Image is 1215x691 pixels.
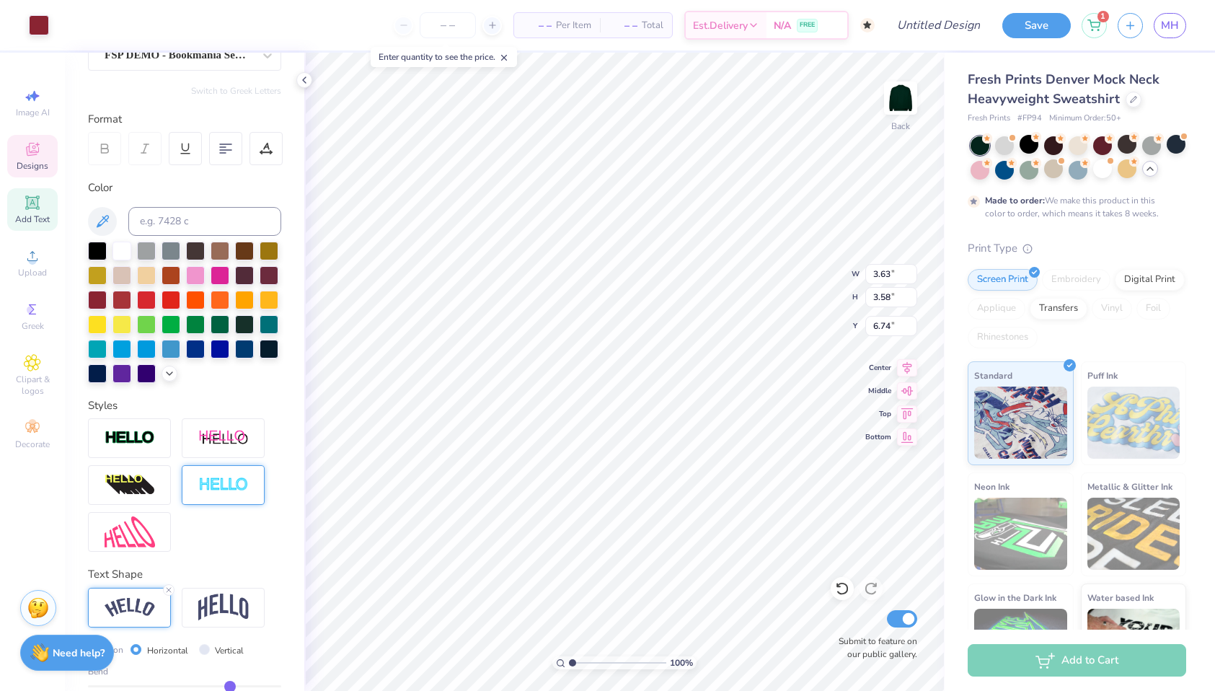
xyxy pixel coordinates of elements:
div: Print Type [968,240,1186,257]
span: Clipart & logos [7,374,58,397]
span: FREE [800,20,815,30]
img: Metallic & Glitter Ink [1087,498,1180,570]
span: Neon Ink [974,479,1009,494]
div: Embroidery [1042,269,1110,291]
input: e.g. 7428 c [128,207,281,236]
div: Color [88,180,281,196]
span: Decorate [15,439,50,450]
div: We make this product in this color to order, which means it takes 8 weeks. [985,194,1162,220]
img: Water based Ink [1087,609,1180,681]
span: Fresh Prints Denver Mock Neck Heavyweight Sweatshirt [968,71,1159,107]
span: # FP94 [1017,113,1042,125]
span: Metallic & Glitter Ink [1087,479,1172,494]
img: Back [886,84,915,113]
span: MH [1161,17,1179,34]
div: Back [891,120,910,133]
span: – – [609,18,637,33]
span: Est. Delivery [693,18,748,33]
strong: Made to order: [985,195,1045,206]
div: Text Shape [88,566,281,583]
div: Screen Print [968,269,1038,291]
span: N/A [774,18,791,33]
span: Fresh Prints [968,113,1010,125]
button: Save [1002,13,1071,38]
div: Rhinestones [968,327,1038,348]
label: Submit to feature on our public gallery. [831,635,917,661]
span: Add Text [15,214,50,225]
span: 1 [1097,11,1109,22]
label: Horizontal [147,644,188,657]
span: Bottom [865,432,891,442]
span: Top [865,409,891,419]
button: Switch to Greek Letters [191,85,281,97]
span: Puff Ink [1087,368,1118,383]
span: Center [865,363,891,373]
strong: Need help? [53,646,105,660]
div: Styles [88,397,281,414]
span: Designs [17,160,48,172]
span: Middle [865,386,891,396]
span: Bend [88,665,108,678]
img: Glow in the Dark Ink [974,609,1067,681]
span: Water based Ink [1087,590,1154,605]
div: Digital Print [1115,269,1185,291]
div: Applique [968,298,1025,320]
img: Free Distort [105,516,155,547]
div: Transfers [1030,298,1087,320]
span: 100 % [670,656,693,669]
span: – – [523,18,552,33]
span: Total [642,18,663,33]
div: Vinyl [1092,298,1132,320]
div: Format [88,111,283,128]
img: 3d Illusion [105,474,155,497]
div: Foil [1136,298,1170,320]
span: Upload [18,267,47,278]
span: Standard [974,368,1012,383]
input: Untitled Design [885,11,991,40]
span: Per Item [556,18,591,33]
img: Arch [198,594,249,621]
span: Greek [22,320,44,332]
img: Shadow [198,429,249,447]
img: Negative Space [198,477,249,493]
input: – – [420,12,476,38]
label: Vertical [215,644,244,657]
span: Glow in the Dark Ink [974,590,1056,605]
img: Arc [105,598,155,617]
span: Minimum Order: 50 + [1049,113,1121,125]
span: Image AI [16,107,50,118]
img: Puff Ink [1087,387,1180,459]
img: Standard [974,387,1067,459]
a: MH [1154,13,1186,38]
div: Enter quantity to see the price. [371,47,517,67]
img: Neon Ink [974,498,1067,570]
img: Stroke [105,430,155,446]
